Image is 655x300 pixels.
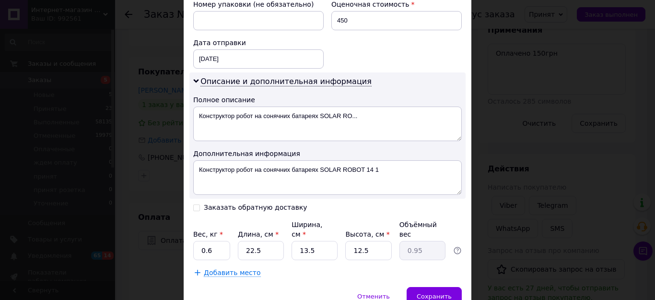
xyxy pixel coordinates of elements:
[193,230,223,238] label: Вес, кг
[238,230,279,238] label: Длина, см
[193,95,462,105] div: Полное описание
[200,77,372,86] span: Описание и дополнительная информация
[193,107,462,141] textarea: Конструктор робот на сонячних батареях SOLAR RO...
[204,204,307,212] div: Заказать обратную доставку
[357,293,390,300] span: Отменить
[292,221,322,238] label: Ширина, см
[345,230,389,238] label: Высота, см
[417,293,452,300] span: Сохранить
[204,269,261,277] span: Добавить место
[193,149,462,158] div: Дополнительная информация
[399,220,445,239] div: Объёмный вес
[193,38,324,48] div: Дата отправки
[193,160,462,195] textarea: Конструктор робот на сонячних батареях SOLAR ROBOT 14 1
